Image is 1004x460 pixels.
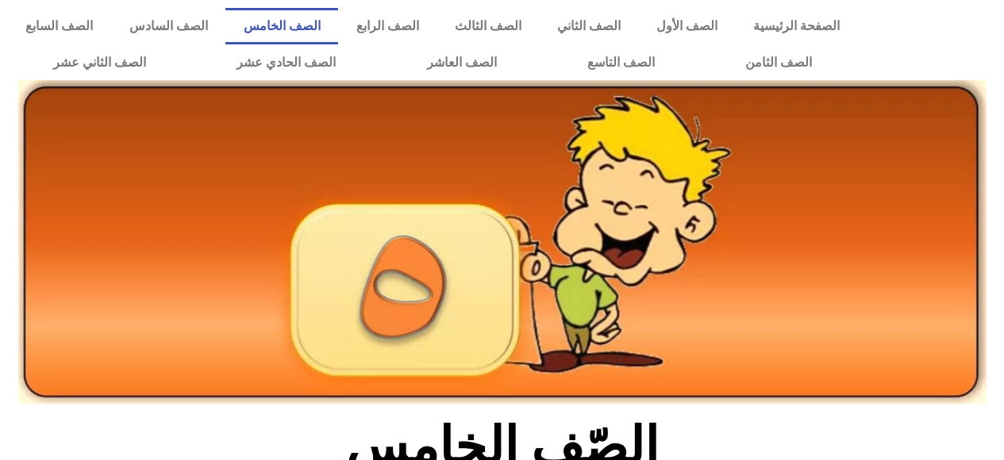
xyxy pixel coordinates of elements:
[437,8,539,44] a: الصف الثالث
[382,44,542,81] a: الصف العاشر
[542,44,700,81] a: الصف التاسع
[539,8,638,44] a: الصف الثاني
[338,8,437,44] a: الصف الرابع
[111,8,225,44] a: الصف السادس
[8,8,111,44] a: الصف السابع
[735,8,857,44] a: الصفحة الرئيسية
[700,44,857,81] a: الصف الثامن
[638,8,735,44] a: الصف الأول
[8,44,191,81] a: الصف الثاني عشر
[225,8,338,44] a: الصف الخامس
[191,44,381,81] a: الصف الحادي عشر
